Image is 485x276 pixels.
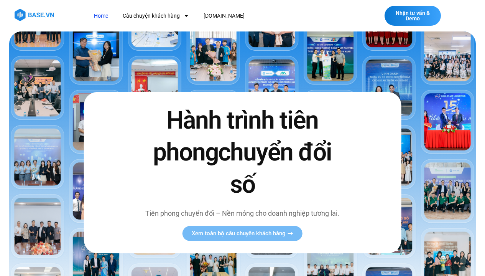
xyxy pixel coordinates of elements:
[192,231,286,236] span: Xem toàn bộ câu chuyện khách hàng
[117,9,195,23] a: Câu chuyện khách hàng
[385,6,441,26] a: Nhận tư vấn & Demo
[182,226,303,241] a: Xem toàn bộ câu chuyện khách hàng
[392,10,433,21] span: Nhận tư vấn & Demo
[143,208,342,218] p: Tiên phong chuyển đổi – Nền móng cho doanh nghiệp tương lai.
[88,9,114,23] a: Home
[88,9,346,23] nav: Menu
[198,9,250,23] a: [DOMAIN_NAME]
[218,138,332,198] span: chuyển đổi số
[143,104,342,200] h2: Hành trình tiên phong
